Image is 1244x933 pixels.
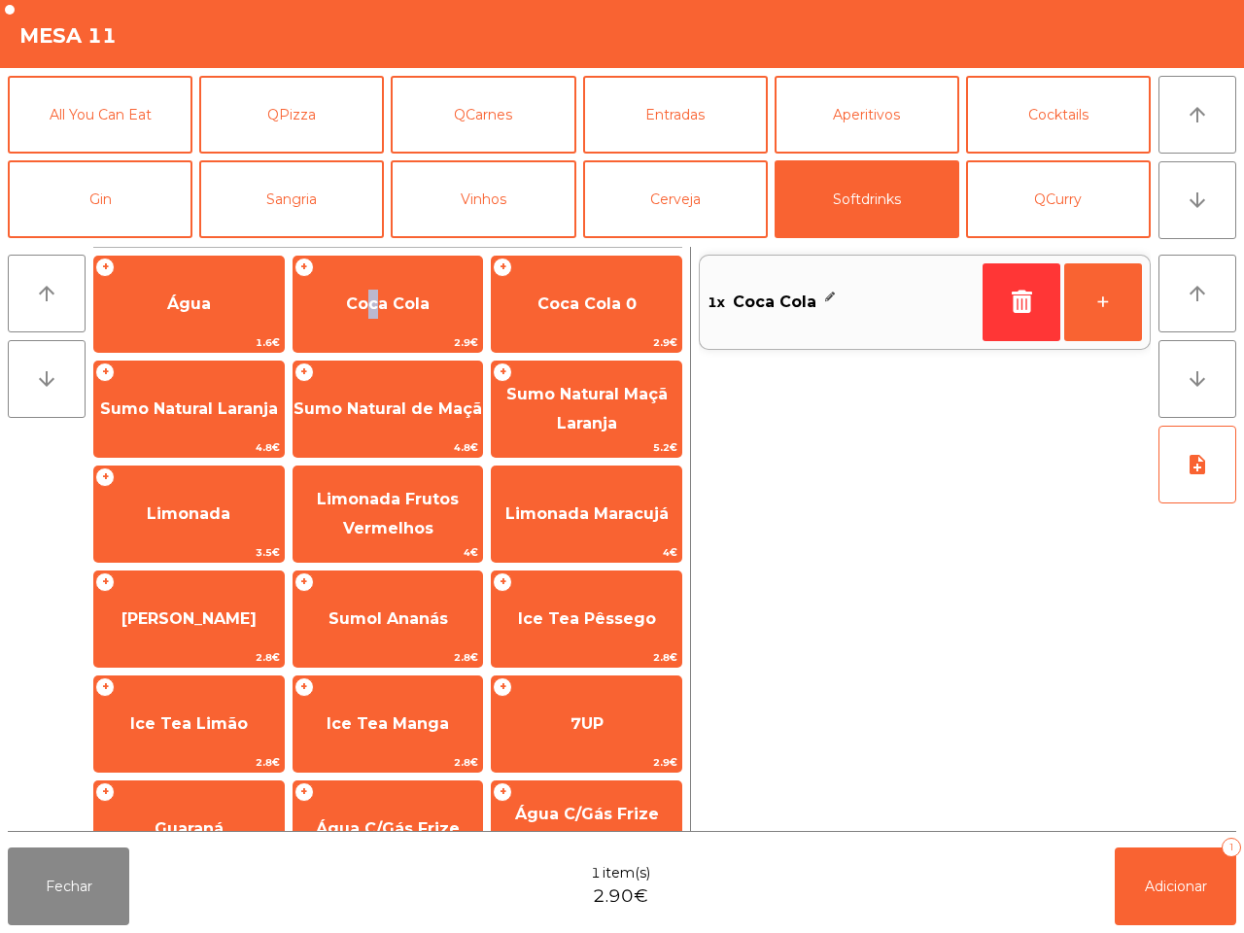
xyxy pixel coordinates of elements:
[1186,367,1209,391] i: arrow_downward
[493,258,512,277] span: +
[1186,282,1209,305] i: arrow_upward
[8,340,86,418] button: arrow_downward
[506,385,668,432] span: Sumo Natural Maçã Laranja
[1186,103,1209,126] i: arrow_upward
[294,543,483,562] span: 4€
[583,76,768,154] button: Entradas
[1158,426,1236,503] button: note_add
[537,294,637,313] span: Coca Cola 0
[493,572,512,592] span: +
[294,753,483,772] span: 2.8€
[327,714,449,733] span: Ice Tea Manga
[593,883,648,910] span: 2.90€
[775,76,959,154] button: Aperitivos
[391,160,575,238] button: Vinhos
[1064,263,1142,341] button: +
[8,76,192,154] button: All You Can Eat
[492,438,681,457] span: 5.2€
[94,333,284,352] span: 1.6€
[493,677,512,697] span: +
[708,288,725,317] span: 1x
[775,160,959,238] button: Softdrinks
[94,753,284,772] span: 2.8€
[95,258,115,277] span: +
[294,333,483,352] span: 2.9€
[94,438,284,457] span: 4.8€
[570,714,604,733] span: 7UP
[1115,847,1236,925] button: Adicionar1
[95,782,115,802] span: +
[493,363,512,382] span: +
[346,294,430,313] span: Coca Cola
[317,490,459,537] span: Limonada Frutos Vermelhos
[492,648,681,667] span: 2.8€
[391,76,575,154] button: QCarnes
[603,863,650,883] span: item(s)
[294,363,314,382] span: +
[1186,453,1209,476] i: note_add
[294,677,314,697] span: +
[1158,255,1236,332] button: arrow_upward
[199,160,384,238] button: Sangria
[95,467,115,487] span: +
[94,648,284,667] span: 2.8€
[294,782,314,802] span: +
[8,160,192,238] button: Gin
[100,399,278,418] span: Sumo Natural Laranja
[518,609,656,628] span: Ice Tea Pêssego
[35,282,58,305] i: arrow_upward
[294,438,483,457] span: 4.8€
[294,648,483,667] span: 2.8€
[95,363,115,382] span: +
[294,399,482,418] span: Sumo Natural de Maçã
[493,782,512,802] span: +
[294,572,314,592] span: +
[591,863,601,883] span: 1
[505,504,669,523] span: Limonada Maracujá
[8,847,129,925] button: Fechar
[95,677,115,697] span: +
[966,160,1151,238] button: QCurry
[1158,340,1236,418] button: arrow_downward
[147,504,230,523] span: Limonada
[130,714,248,733] span: Ice Tea Limão
[8,255,86,332] button: arrow_upward
[1222,838,1241,857] div: 1
[95,572,115,592] span: +
[492,543,681,562] span: 4€
[1158,161,1236,239] button: arrow_downward
[328,609,448,628] span: Sumol Ananás
[733,288,816,317] span: Coca Cola
[199,76,384,154] button: QPizza
[1186,189,1209,212] i: arrow_downward
[492,753,681,772] span: 2.9€
[167,294,211,313] span: Água
[35,367,58,391] i: arrow_downward
[155,819,224,838] span: Guaraná
[1145,878,1207,895] span: Adicionar
[492,333,681,352] span: 2.9€
[19,21,117,51] h4: Mesa 11
[94,543,284,562] span: 3.5€
[515,805,659,852] span: Água C/Gás Frize Limão
[294,258,314,277] span: +
[583,160,768,238] button: Cerveja
[966,76,1151,154] button: Cocktails
[121,609,257,628] span: [PERSON_NAME]
[316,819,460,838] span: Água C/Gás Frize
[1158,76,1236,154] button: arrow_upward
